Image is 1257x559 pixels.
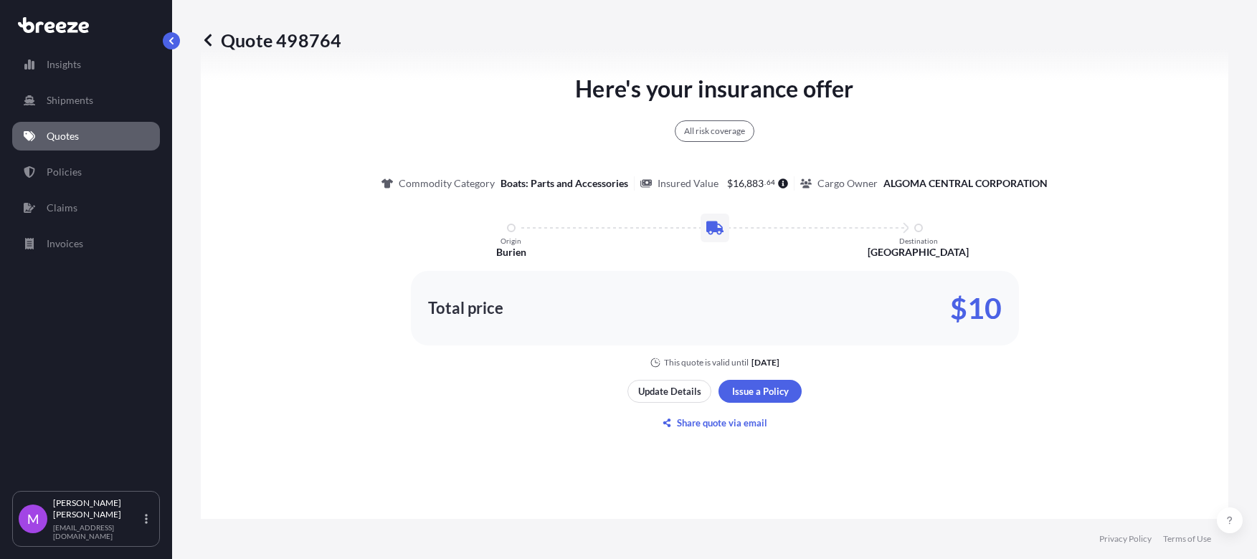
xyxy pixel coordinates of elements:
span: 64 [767,180,775,185]
p: Origin [501,236,521,245]
span: M [27,512,39,526]
p: [PERSON_NAME] [PERSON_NAME] [53,497,142,520]
span: 16 [733,178,744,188]
button: Issue a Policy [718,380,802,403]
span: $ [727,178,733,188]
p: Issue a Policy [732,384,789,398]
p: Policies [47,165,82,179]
span: 883 [746,178,764,188]
p: Destination [899,236,938,245]
p: $10 [950,297,1002,320]
p: Quotes [47,129,79,143]
p: Claims [47,201,77,215]
p: [EMAIL_ADDRESS][DOMAIN_NAME] [53,523,142,540]
button: Update Details [627,380,711,403]
span: , [744,178,746,188]
a: Shipments [12,86,160,115]
a: Terms of Use [1163,533,1211,545]
a: Insights [12,50,160,79]
a: Claims [12,193,160,222]
a: Invoices [12,229,160,258]
a: Privacy Policy [1099,533,1152,545]
p: Share quote via email [677,416,767,430]
p: Total price [428,301,503,315]
p: Invoices [47,236,83,251]
p: Cargo Owner [817,176,878,191]
p: Here's your insurance offer [575,72,853,106]
p: [GEOGRAPHIC_DATA] [868,245,969,259]
p: Quote 498764 [201,29,341,52]
div: All risk coverage [675,120,754,142]
p: Shipments [47,93,93,107]
p: Insights [47,57,81,72]
a: Quotes [12,122,160,150]
p: ALGOMA CENTRAL CORPORATION [883,176,1048,191]
p: Boats: Parts and Accessories [501,176,628,191]
p: Burien [496,245,526,259]
p: [DATE] [751,357,779,368]
span: . [764,180,766,185]
p: Commodity Category [399,176,495,191]
p: Update Details [638,384,701,398]
p: This quote is valid until [664,357,749,368]
button: Share quote via email [627,411,802,434]
p: Insured Value [658,176,718,191]
a: Policies [12,158,160,186]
